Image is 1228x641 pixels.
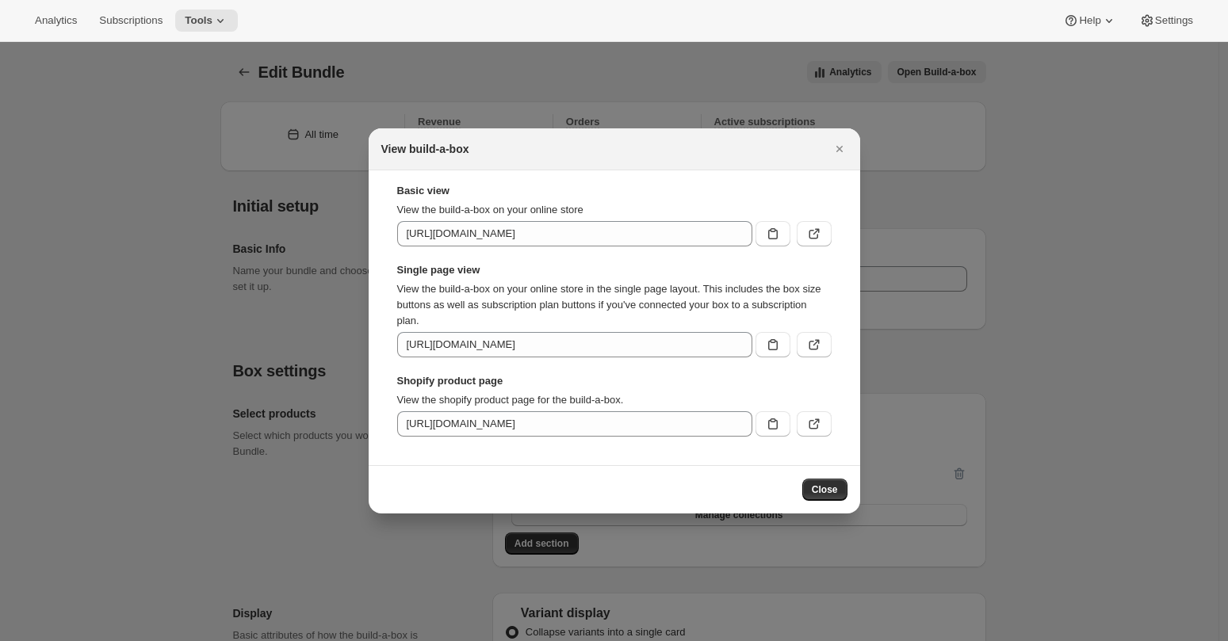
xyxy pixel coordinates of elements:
[397,262,832,278] strong: Single page view
[1054,10,1126,32] button: Help
[397,202,832,218] p: View the build-a-box on your online store
[25,10,86,32] button: Analytics
[828,138,851,160] button: Close
[1155,14,1193,27] span: Settings
[397,392,832,408] p: View the shopify product page for the build-a-box.
[185,14,212,27] span: Tools
[397,373,832,389] strong: Shopify product page
[175,10,238,32] button: Tools
[397,281,832,329] p: View the build-a-box on your online store in the single page layout. This includes the box size b...
[812,483,838,496] span: Close
[397,183,832,199] strong: Basic view
[90,10,172,32] button: Subscriptions
[381,141,469,157] h2: View build-a-box
[802,479,847,501] button: Close
[1130,10,1203,32] button: Settings
[35,14,77,27] span: Analytics
[99,14,163,27] span: Subscriptions
[1079,14,1100,27] span: Help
